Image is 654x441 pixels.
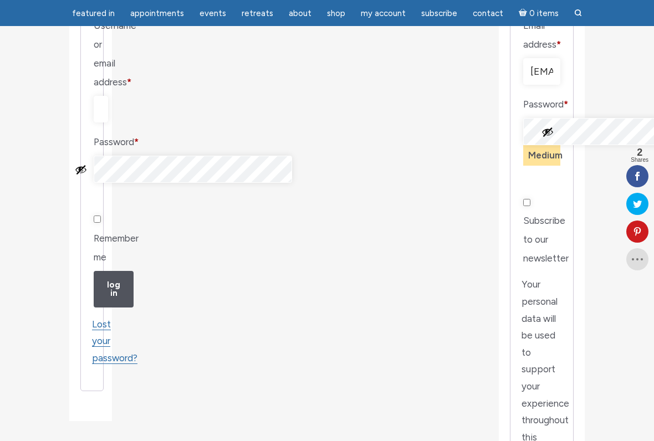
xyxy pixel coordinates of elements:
input: Remember me [94,216,101,223]
span: Contact [473,8,503,18]
a: Appointments [124,3,191,24]
a: Lost your password? [92,319,137,364]
i: Cart [519,8,529,18]
span: Shares [631,157,648,163]
span: Subscribe to our newsletter [523,215,569,264]
button: Log in [94,271,134,307]
span: Appointments [130,8,184,18]
input: Subscribe to our newsletter [523,199,530,206]
a: Contact [466,3,510,24]
span: My Account [361,8,406,18]
span: Events [200,8,226,18]
a: My Account [354,3,412,24]
label: Email address [523,16,560,54]
label: Password [523,95,560,114]
span: Shop [327,8,345,18]
a: Retreats [235,3,280,24]
a: Subscribe [415,3,464,24]
a: Events [193,3,233,24]
span: Subscribe [421,8,457,18]
span: Retreats [242,8,273,18]
button: Show password [541,126,554,138]
a: Cart0 items [512,2,565,24]
span: About [289,8,311,18]
div: Medium [523,145,560,166]
span: featured in [72,8,115,18]
button: Show password [75,163,87,176]
span: 2 [631,147,648,157]
span: Remember me [94,233,139,263]
a: featured in [65,3,121,24]
a: About [282,3,318,24]
a: Shop [320,3,352,24]
span: 0 items [529,9,559,18]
